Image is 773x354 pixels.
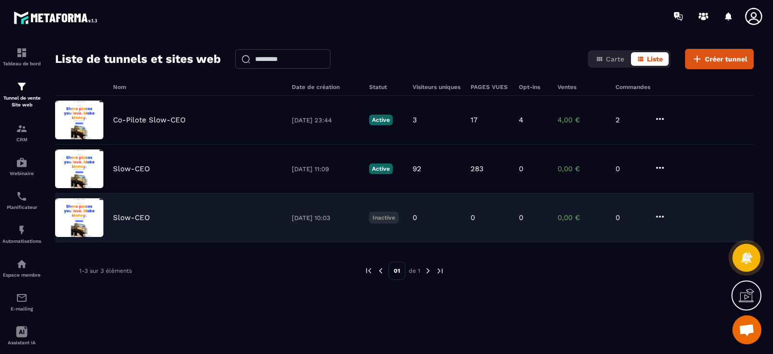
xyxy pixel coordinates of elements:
p: 3 [413,116,417,124]
img: formation [16,47,28,59]
a: formationformationTunnel de vente Site web [2,74,41,116]
p: de 1 [409,267,420,275]
p: 0 [471,213,475,222]
img: prev [364,266,373,275]
img: automations [16,258,28,270]
p: 0 [519,164,523,173]
p: 4,00 € [558,116,606,124]
img: next [424,266,432,275]
span: Carte [606,55,624,63]
img: scheduler [16,191,28,202]
p: Tableau de bord [2,61,41,66]
p: 283 [471,164,484,173]
img: image [55,101,103,139]
h6: Nom [113,84,282,90]
p: Active [369,163,393,174]
p: Espace membre [2,272,41,278]
p: 0 [616,164,644,173]
p: 0 [616,213,644,222]
h6: Opt-ins [519,84,548,90]
p: Webinaire [2,171,41,176]
p: 4 [519,116,523,124]
h6: PAGES VUES [471,84,509,90]
img: formation [16,81,28,92]
p: 0,00 € [558,213,606,222]
h2: Liste de tunnels et sites web [55,49,221,69]
p: 01 [388,262,405,280]
a: formationformationCRM [2,116,41,149]
a: automationsautomationsEspace membre [2,251,41,285]
h6: Date de création [292,84,359,90]
p: Planificateur [2,205,41,210]
img: automations [16,224,28,236]
h6: Ventes [558,84,606,90]
p: 0 [413,213,417,222]
img: logo [14,9,100,27]
img: formation [16,123,28,134]
a: Assistant IA [2,319,41,353]
img: image [55,149,103,188]
img: automations [16,157,28,168]
p: Inactive [369,212,399,223]
p: [DATE] 23:44 [292,117,359,124]
p: 0,00 € [558,164,606,173]
img: email [16,292,28,304]
img: next [436,266,444,275]
img: prev [376,266,385,275]
img: image [55,198,103,237]
p: Active [369,115,393,125]
p: 1-3 sur 3 éléments [79,267,132,274]
span: Créer tunnel [705,54,747,64]
p: E-mailing [2,306,41,311]
a: automationsautomationsAutomatisations [2,217,41,251]
a: automationsautomationsWebinaire [2,149,41,183]
div: Ouvrir le chat [732,315,761,344]
p: [DATE] 11:09 [292,165,359,173]
p: Tunnel de vente Site web [2,95,41,108]
h6: Statut [369,84,403,90]
p: Slow-CEO [113,213,150,222]
a: schedulerschedulerPlanificateur [2,183,41,217]
p: Slow-CEO [113,164,150,173]
p: 2 [616,116,644,124]
p: Co-Pilote Slow-CEO [113,116,186,124]
a: formationformationTableau de bord [2,40,41,74]
h6: Visiteurs uniques [413,84,461,90]
p: Automatisations [2,238,41,244]
button: Créer tunnel [685,49,754,69]
p: Assistant IA [2,340,41,345]
p: 0 [519,213,523,222]
button: Carte [590,52,630,66]
p: 92 [413,164,421,173]
p: 17 [471,116,477,124]
span: Liste [647,55,663,63]
a: emailemailE-mailing [2,285,41,319]
p: [DATE] 10:03 [292,214,359,221]
p: CRM [2,137,41,142]
h6: Commandes [616,84,650,90]
button: Liste [631,52,669,66]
